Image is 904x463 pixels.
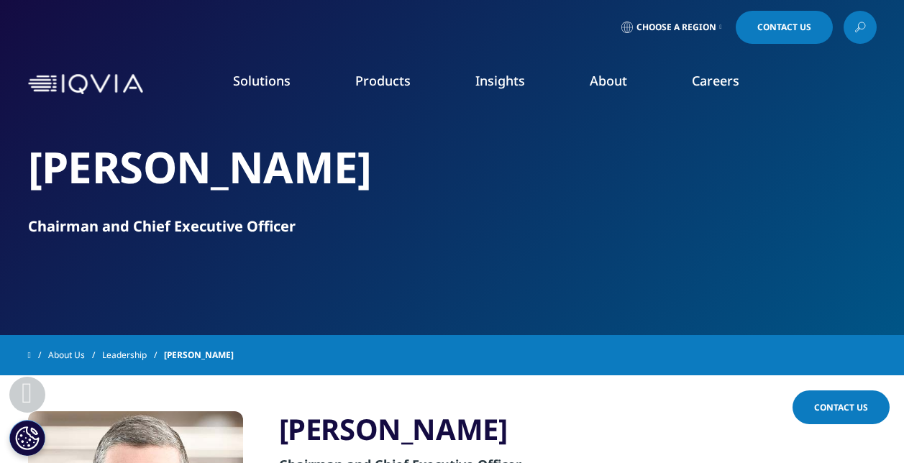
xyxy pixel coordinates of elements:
[164,342,234,368] span: [PERSON_NAME]
[149,50,877,118] nav: Primary
[814,401,868,413] span: Contact Us
[28,216,877,237] p: Chairman and Chief Executive Officer
[28,74,143,95] img: IQVIA Healthcare Information Technology and Pharma Clinical Research Company
[590,72,627,89] a: About
[9,420,45,456] button: Cookies Settings
[279,411,877,447] h3: [PERSON_NAME]
[102,342,164,368] a: Leadership
[28,140,877,194] h2: [PERSON_NAME]
[757,23,811,32] span: Contact Us
[692,72,739,89] a: Careers
[233,72,291,89] a: Solutions
[475,72,525,89] a: Insights
[793,390,890,424] a: Contact Us
[355,72,411,89] a: Products
[48,342,102,368] a: About Us
[636,22,716,33] span: Choose a Region
[736,11,833,44] a: Contact Us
